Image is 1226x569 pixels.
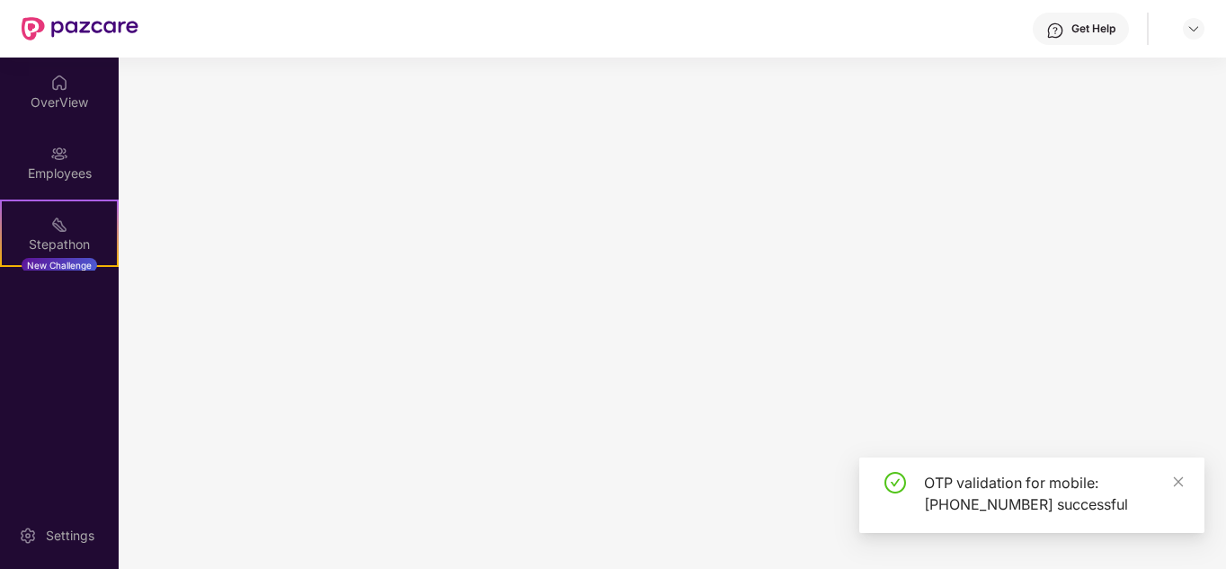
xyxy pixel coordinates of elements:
[40,527,100,545] div: Settings
[22,258,97,272] div: New Challenge
[50,74,68,92] img: svg+xml;base64,PHN2ZyBpZD0iSG9tZSIgeG1sbnM9Imh0dHA6Ly93d3cudzMub3JnLzIwMDAvc3ZnIiB3aWR0aD0iMjAiIG...
[1071,22,1115,36] div: Get Help
[50,216,68,234] img: svg+xml;base64,PHN2ZyB4bWxucz0iaHR0cDovL3d3dy53My5vcmcvMjAwMC9zdmciIHdpZHRoPSIyMSIgaGVpZ2h0PSIyMC...
[19,527,37,545] img: svg+xml;base64,PHN2ZyBpZD0iU2V0dGluZy0yMHgyMCIgeG1sbnM9Imh0dHA6Ly93d3cudzMub3JnLzIwMDAvc3ZnIiB3aW...
[1186,22,1201,36] img: svg+xml;base64,PHN2ZyBpZD0iRHJvcGRvd24tMzJ4MzIiIHhtbG5zPSJodHRwOi8vd3d3LnczLm9yZy8yMDAwL3N2ZyIgd2...
[1172,476,1185,488] span: close
[924,472,1183,515] div: OTP validation for mobile: [PHONE_NUMBER] successful
[22,17,138,40] img: New Pazcare Logo
[50,145,68,163] img: svg+xml;base64,PHN2ZyBpZD0iRW1wbG95ZWVzIiB4bWxucz0iaHR0cDovL3d3dy53My5vcmcvMjAwMC9zdmciIHdpZHRoPS...
[1046,22,1064,40] img: svg+xml;base64,PHN2ZyBpZD0iSGVscC0zMngzMiIgeG1sbnM9Imh0dHA6Ly93d3cudzMub3JnLzIwMDAvc3ZnIiB3aWR0aD...
[2,236,117,253] div: Stepathon
[884,472,906,493] span: check-circle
